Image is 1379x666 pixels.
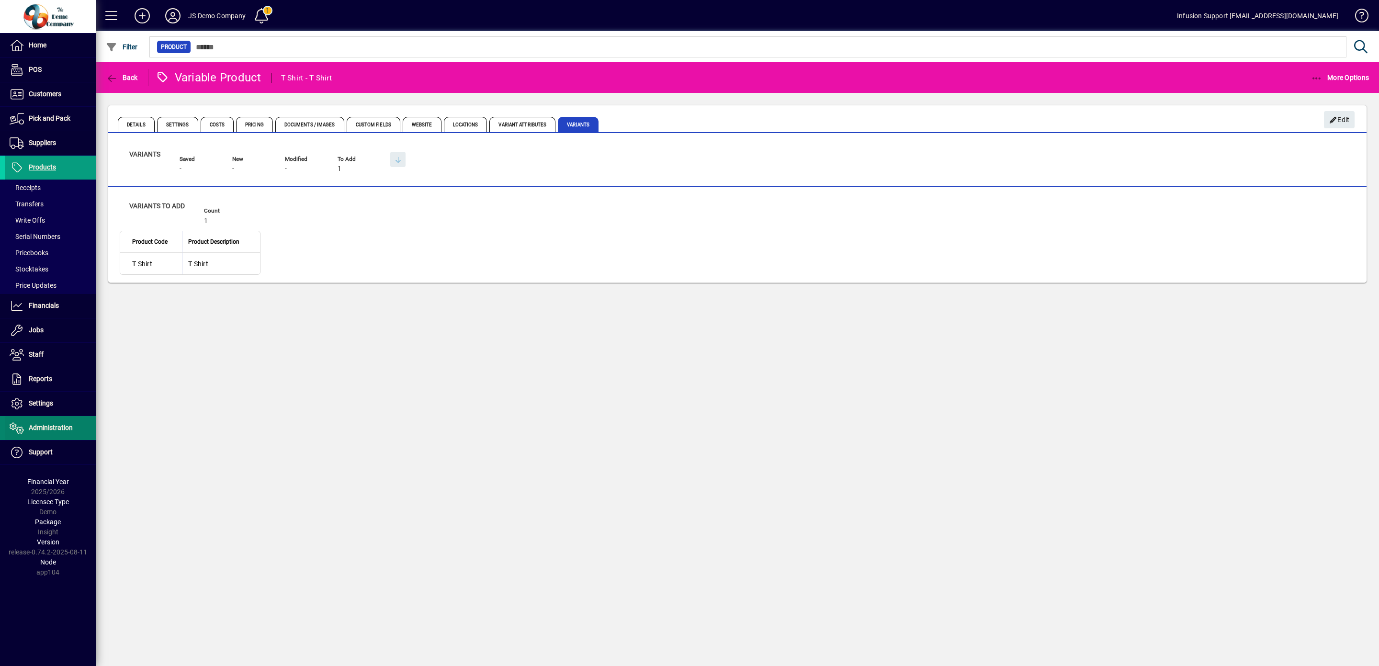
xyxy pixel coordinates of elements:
span: Licensee Type [27,498,69,506]
span: 1 [204,217,208,225]
button: Edit [1324,111,1355,128]
span: Variants [129,150,160,158]
a: Staff [5,343,96,367]
span: Version [37,538,59,546]
button: Show missing variants [390,152,406,167]
span: Documents / Images [275,117,344,132]
span: Receipts [10,184,41,192]
span: - [285,165,287,173]
span: Home [29,41,46,49]
span: Serial Numbers [10,233,60,240]
span: To Add [338,156,376,162]
span: Filter [106,43,138,51]
span: Jobs [29,326,44,334]
span: Variants to add [129,202,185,210]
a: Transfers [5,196,96,212]
span: Variants [558,117,599,132]
button: Back [103,69,140,86]
span: Customers [29,90,61,98]
span: Pricebooks [10,249,48,257]
span: POS [29,66,42,73]
span: Count [204,208,242,214]
span: Administration [29,424,73,431]
span: Suppliers [29,139,56,147]
span: Reports [29,375,52,383]
a: Write Offs [5,212,96,228]
span: Locations [444,117,487,132]
span: Products [29,163,56,171]
span: Costs [201,117,234,132]
span: Product Code [132,237,168,247]
td: T Shirt [182,253,260,274]
span: Price Updates [10,282,57,289]
a: Stocktakes [5,261,96,277]
span: Settings [157,117,198,132]
a: Financials [5,294,96,318]
a: Reports [5,367,96,391]
span: Edit [1329,112,1350,128]
a: Home [5,34,96,57]
a: Pick and Pack [5,107,96,131]
span: - [232,165,234,173]
a: Knowledge Base [1348,2,1367,33]
div: Product Description [188,237,248,247]
button: More Options [1309,69,1372,86]
span: Support [29,448,53,456]
a: POS [5,58,96,82]
div: T Shirt - T Shirt [281,70,332,86]
span: - [180,165,181,173]
a: Customers [5,82,96,106]
span: Financial Year [27,478,69,485]
div: Product Code [132,237,176,247]
app-page-header-button: Back [96,69,148,86]
span: Custom Fields [347,117,400,132]
span: Transfers [10,200,44,208]
td: T Shirt [120,253,182,274]
button: Filter [103,38,140,56]
span: Pick and Pack [29,114,70,122]
span: Details [118,117,155,132]
span: Website [403,117,441,132]
span: 1 [338,165,341,173]
span: New [232,156,271,162]
a: Price Updates [5,277,96,293]
span: Variant Attributes [489,117,555,132]
span: Staff [29,350,44,358]
span: Pricing [236,117,273,132]
span: Write Offs [10,216,45,224]
span: Package [35,518,61,526]
a: Support [5,440,96,464]
a: Settings [5,392,96,416]
span: Product [161,42,187,52]
span: Product Description [188,237,239,247]
a: Serial Numbers [5,228,96,245]
a: Administration [5,416,96,440]
div: Infusion Support [EMAIL_ADDRESS][DOMAIN_NAME] [1177,8,1338,23]
span: Financials [29,302,59,309]
span: Back [106,74,138,81]
span: Stocktakes [10,265,48,273]
div: Variable Product [156,70,261,85]
button: Add [127,7,158,24]
span: Modified [285,156,323,162]
div: JS Demo Company [188,8,246,23]
span: Saved [180,156,218,162]
a: Suppliers [5,131,96,155]
button: Profile [158,7,188,24]
span: Node [40,558,56,566]
a: Pricebooks [5,245,96,261]
span: Settings [29,399,53,407]
a: Jobs [5,318,96,342]
span: More Options [1311,74,1369,81]
a: Receipts [5,180,96,196]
